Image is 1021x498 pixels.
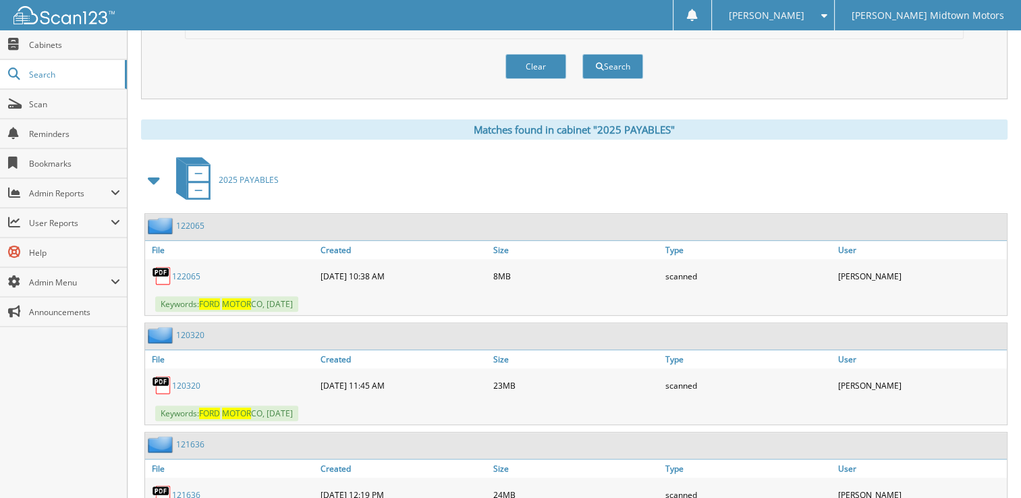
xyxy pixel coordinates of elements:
[662,350,834,368] a: Type
[835,350,1007,368] a: User
[168,153,279,206] a: 2025 PAYABLES
[852,11,1004,20] span: [PERSON_NAME] Midtown Motors
[317,262,489,289] div: [DATE] 10:38 AM
[490,262,662,289] div: 8MB
[13,6,115,24] img: scan123-logo-white.svg
[490,372,662,399] div: 23MB
[490,241,662,259] a: Size
[155,296,298,312] span: Keywords: CO, [DATE]
[148,436,176,453] img: folder2.png
[29,158,120,169] span: Bookmarks
[29,39,120,51] span: Cabinets
[145,460,317,478] a: File
[490,350,662,368] a: Size
[141,119,1008,140] div: Matches found in cabinet "2025 PAYABLES"
[29,69,118,80] span: Search
[199,298,220,310] span: FORD
[222,408,251,419] span: MOTOR
[317,460,489,478] a: Created
[29,306,120,318] span: Announcements
[835,372,1007,399] div: [PERSON_NAME]
[29,188,111,199] span: Admin Reports
[176,220,204,231] a: 122065
[29,128,120,140] span: Reminders
[29,277,111,288] span: Admin Menu
[172,380,200,391] a: 120320
[317,241,489,259] a: Created
[148,217,176,234] img: folder2.png
[29,99,120,110] span: Scan
[317,350,489,368] a: Created
[199,408,220,419] span: FORD
[729,11,804,20] span: [PERSON_NAME]
[505,54,566,79] button: Clear
[176,439,204,450] a: 121636
[152,375,172,395] img: PDF.png
[835,460,1007,478] a: User
[582,54,643,79] button: Search
[172,271,200,282] a: 122065
[145,241,317,259] a: File
[662,372,834,399] div: scanned
[29,217,111,229] span: User Reports
[176,329,204,341] a: 120320
[835,262,1007,289] div: [PERSON_NAME]
[152,266,172,286] img: PDF.png
[222,298,251,310] span: MOTOR
[148,327,176,343] img: folder2.png
[317,372,489,399] div: [DATE] 11:45 AM
[662,460,834,478] a: Type
[29,247,120,258] span: Help
[490,460,662,478] a: Size
[662,241,834,259] a: Type
[145,350,317,368] a: File
[835,241,1007,259] a: User
[155,406,298,421] span: Keywords: CO, [DATE]
[662,262,834,289] div: scanned
[219,174,279,186] span: 2025 PAYABLES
